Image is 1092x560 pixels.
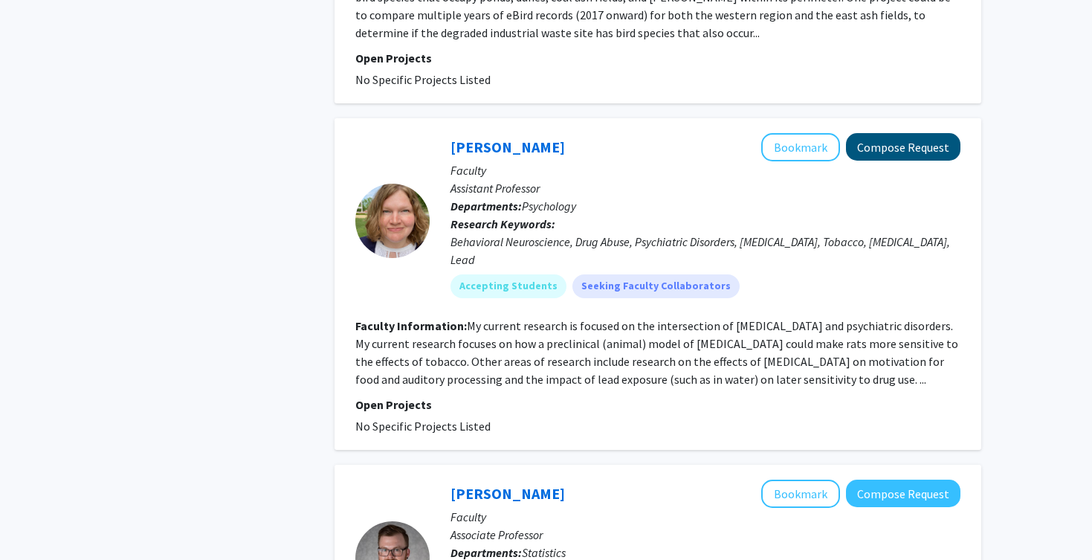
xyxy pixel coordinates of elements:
p: Open Projects [355,396,960,413]
span: No Specific Projects Listed [355,72,491,87]
b: Faculty Information: [355,318,467,333]
b: Departments: [450,545,522,560]
button: Compose Request to Natashia Swalve [846,133,960,161]
p: Faculty [450,508,960,526]
fg-read-more: My current research is focused on the intersection of [MEDICAL_DATA] and psychiatric disorders. M... [355,318,958,387]
button: Add Natashia Swalve to Bookmarks [761,133,840,161]
b: Departments: [450,199,522,213]
div: Behavioral Neuroscience, Drug Abuse, Psychiatric Disorders, [MEDICAL_DATA], Tobacco, [MEDICAL_DAT... [450,233,960,268]
a: [PERSON_NAME] [450,138,565,156]
mat-chip: Seeking Faculty Collaborators [572,274,740,298]
span: Statistics [522,545,566,560]
span: No Specific Projects Listed [355,419,491,434]
span: Psychology [522,199,576,213]
p: Faculty [450,161,960,179]
iframe: Chat [11,493,63,549]
b: Research Keywords: [450,216,555,231]
button: Add Bradford Dykes to Bookmarks [761,480,840,508]
mat-chip: Accepting Students [450,274,566,298]
button: Compose Request to Bradford Dykes [846,480,960,507]
p: Assistant Professor [450,179,960,197]
p: Associate Professor [450,526,960,544]
a: [PERSON_NAME] [450,484,565,503]
p: Open Projects [355,49,960,67]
